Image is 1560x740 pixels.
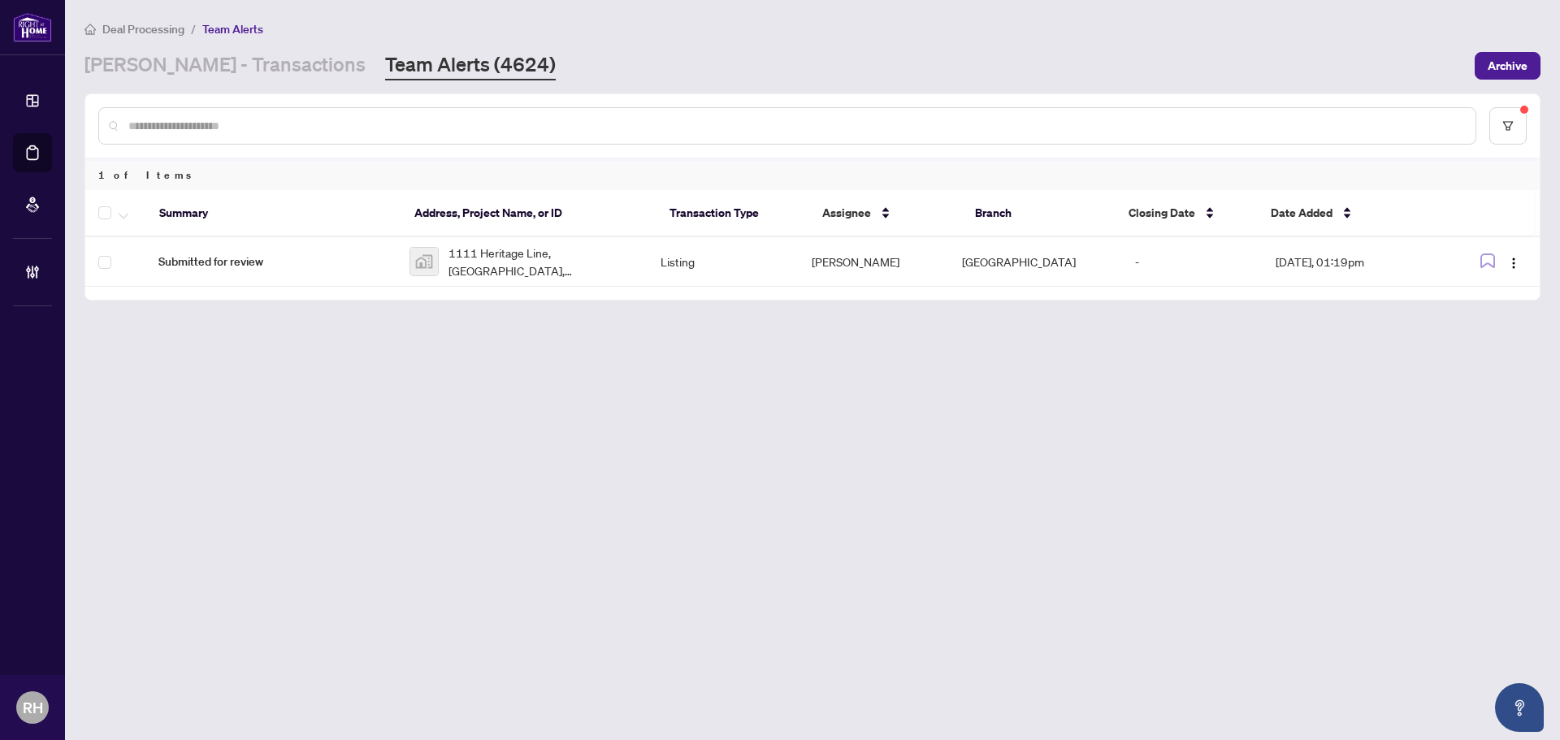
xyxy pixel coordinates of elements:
[1263,237,1444,287] td: [DATE], 01:19pm
[809,190,962,237] th: Assignee
[1116,190,1259,237] th: Closing Date
[648,237,798,287] td: Listing
[85,159,1540,190] div: 1 of Items
[1501,249,1527,275] button: Logo
[1488,53,1527,79] span: Archive
[1129,204,1195,222] span: Closing Date
[13,12,52,42] img: logo
[822,204,871,222] span: Assignee
[1258,190,1441,237] th: Date Added
[202,22,263,37] span: Team Alerts
[1507,257,1520,270] img: Logo
[1271,204,1332,222] span: Date Added
[949,237,1122,287] td: [GEOGRAPHIC_DATA]
[656,190,809,237] th: Transaction Type
[84,51,366,80] a: [PERSON_NAME] - Transactions
[1502,120,1514,132] span: filter
[1489,107,1527,145] button: filter
[401,190,656,237] th: Address, Project Name, or ID
[1475,52,1540,80] button: Archive
[799,237,949,287] td: [PERSON_NAME]
[102,22,184,37] span: Deal Processing
[84,24,96,35] span: home
[962,190,1115,237] th: Branch
[191,19,196,38] li: /
[1122,237,1263,287] td: -
[158,253,383,270] span: Submitted for review
[410,248,438,275] img: thumbnail-img
[385,51,556,80] a: Team Alerts (4624)
[146,190,401,237] th: Summary
[23,696,43,719] span: RH
[1495,683,1544,732] button: Open asap
[448,244,635,279] span: 1111 Heritage Line, [GEOGRAPHIC_DATA], [GEOGRAPHIC_DATA], [GEOGRAPHIC_DATA]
